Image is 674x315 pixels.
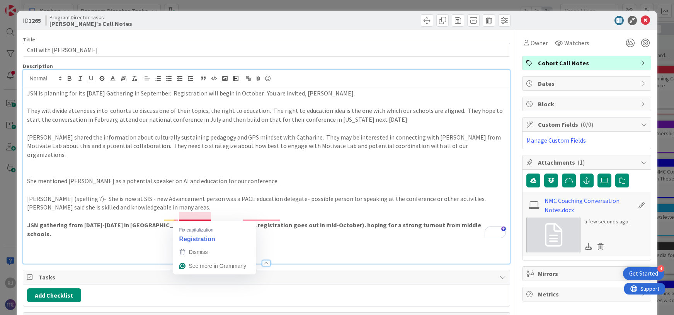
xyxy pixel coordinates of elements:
[526,136,586,144] a: Manage Custom Fields
[27,89,506,98] p: JSN is planning for its [DATE] Gathering in September. Registration will begin in October. You ar...
[531,38,548,48] span: Owner
[23,87,510,264] div: To enrich screen reader interactions, please activate Accessibility in Grammarly extension settings
[23,36,35,43] label: Title
[545,196,634,215] a: NMC Coaching Conversation Notes.docx
[39,272,496,282] span: Tasks
[49,20,132,27] b: [PERSON_NAME]'s Call Notes
[629,270,658,278] div: Get Started
[27,221,482,238] strong: JSN gathering from [DATE]-[DATE] in [GEOGRAPHIC_DATA], [GEOGRAPHIC_DATA] (. registration goes out...
[23,16,41,25] span: ID
[29,17,41,24] b: 1265
[538,289,637,299] span: Metrics
[584,218,628,226] div: a few seconds ago
[538,79,637,88] span: Dates
[538,269,637,278] span: Mirrors
[16,1,35,10] span: Support
[577,158,585,166] span: ( 1 )
[538,158,637,167] span: Attachments
[27,133,506,159] p: [PERSON_NAME] shared the information about culturally sustaining pedagogy and GPS mindset with Ca...
[27,194,506,212] p: [PERSON_NAME] (spelling ?)- She is now at SIS - new Advancement person was a PACE education deleg...
[27,288,81,302] button: Add Checklist
[23,43,511,57] input: type card name here...
[584,242,593,252] div: Download
[27,177,506,186] p: She mentioned [PERSON_NAME] as a potential speaker on AI and education for our conference.
[657,265,664,272] div: 4
[538,99,637,109] span: Block
[538,58,637,68] span: Cohort Call Notes
[27,106,506,124] p: They will divide attendees into cohorts to discuss one of their topics, the right to education. T...
[23,63,53,70] span: Description
[538,120,637,129] span: Custom Fields
[580,121,593,128] span: ( 0/0 )
[564,38,589,48] span: Watchers
[49,14,132,20] span: Program Director Tasks
[623,267,664,280] div: Open Get Started checklist, remaining modules: 4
